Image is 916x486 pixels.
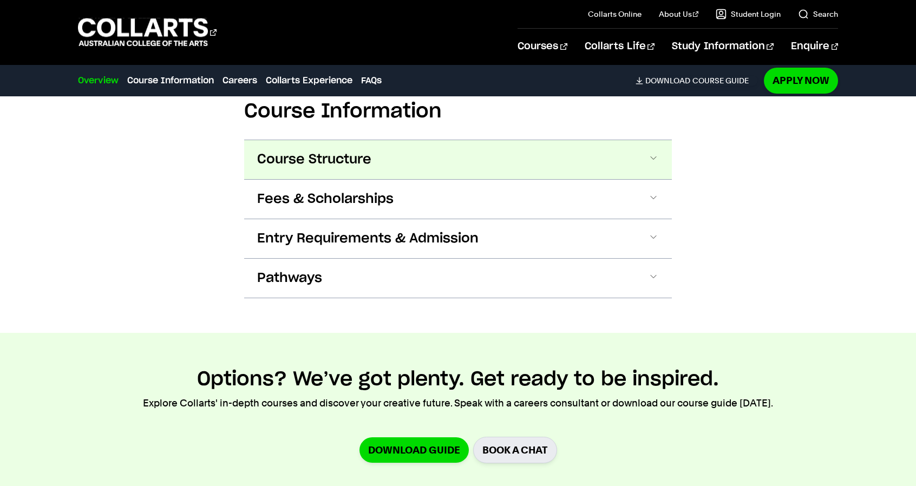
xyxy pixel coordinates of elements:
button: Pathways [244,259,672,298]
span: Course Structure [257,151,371,168]
a: Download Guide [359,437,469,463]
a: Student Login [716,9,781,19]
button: Course Structure [244,140,672,179]
a: Overview [78,74,119,87]
a: Course Information [127,74,214,87]
a: Search [798,9,838,19]
p: Explore Collarts' in-depth courses and discover your creative future. Speak with a careers consul... [143,396,773,411]
a: Courses [518,29,567,64]
a: FAQs [361,74,382,87]
a: Apply Now [764,68,838,93]
a: Collarts Experience [266,74,352,87]
a: Collarts Online [588,9,642,19]
a: Enquire [791,29,838,64]
button: Entry Requirements & Admission [244,219,672,258]
span: Fees & Scholarships [257,191,394,208]
a: About Us [659,9,699,19]
h2: Options? We’ve got plenty. Get ready to be inspired. [197,367,719,391]
div: Go to homepage [78,17,217,48]
a: BOOK A CHAT [473,437,557,463]
h2: Course Information [244,100,672,123]
a: Study Information [672,29,774,64]
a: Collarts Life [585,29,655,64]
button: Fees & Scholarships [244,180,672,219]
span: Entry Requirements & Admission [257,230,479,247]
a: Careers [223,74,257,87]
span: Pathways [257,270,322,287]
a: DownloadCourse Guide [636,76,757,86]
span: Download [645,76,690,86]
